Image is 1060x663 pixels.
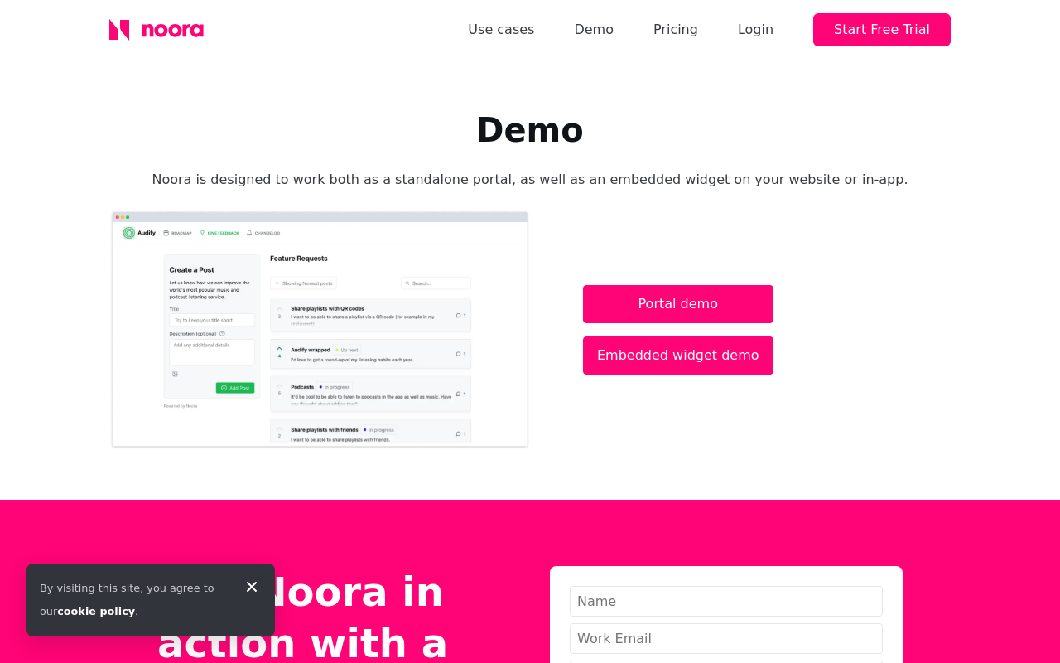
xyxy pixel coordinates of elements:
[570,586,883,617] input: Name
[40,577,229,623] div: By visiting this site, you agree to our .
[109,170,951,190] p: Noora is designed to work both as a standalone portal, as well as an embedded widget on your webs...
[574,18,614,41] a: Demo
[738,18,773,41] div: Login
[813,13,951,46] button: Start Free Trial
[57,605,135,617] a: cookie policy
[653,18,698,41] a: Pricing
[468,18,534,41] a: Use cases
[583,336,773,375] a: Embedded widget demo
[583,285,773,323] a: Portal demo
[109,110,951,150] h1: Demo
[109,210,530,450] img: A preview of Noora's standalone portal
[570,623,883,654] input: Work Email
